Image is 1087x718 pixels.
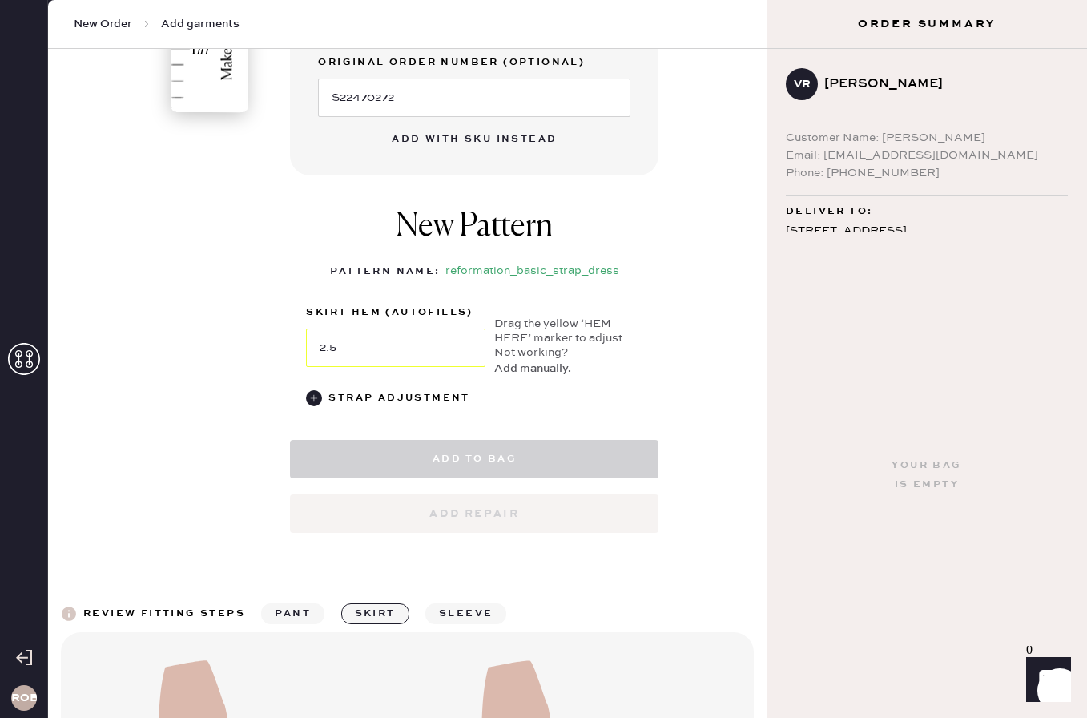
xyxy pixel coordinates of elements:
[328,389,469,408] div: Strap Adjustment
[786,221,1068,261] div: [STREET_ADDRESS] Shorewood , IL 60404
[824,75,1055,94] div: [PERSON_NAME]
[494,360,571,377] button: Add manually.
[786,202,872,221] span: Deliver to:
[786,147,1068,164] div: Email: [EMAIL_ADDRESS][DOMAIN_NAME]
[794,79,811,90] h3: VR
[74,16,132,32] span: New Order
[786,129,1068,147] div: Customer Name: [PERSON_NAME]
[494,345,642,377] div: Not working?
[11,692,37,704] h3: ROBCA
[425,603,506,624] button: sleeve
[306,329,485,367] input: Move the yellow marker!
[494,317,642,345] div: Drag the yellow ‘HEM HERE’ marker to adjust.
[445,262,619,281] div: reformation_basic_strap_dress
[318,53,630,72] label: Original Order Number (Optional)
[330,262,440,281] div: Pattern Name :
[161,16,240,32] span: Add garments
[767,16,1087,32] h3: Order Summary
[892,456,961,494] div: Your bag is empty
[290,440,658,478] button: Add to bag
[341,603,409,624] button: skirt
[306,303,485,322] label: skirt hem (autofills)
[318,79,630,117] input: e.g. 1020304
[261,603,324,624] button: pant
[382,123,566,155] button: Add with SKU instead
[786,164,1068,182] div: Phone: [PHONE_NUMBER]
[1011,646,1080,715] iframe: Front Chat
[83,604,245,623] div: Review fitting steps
[290,494,658,533] button: Add repair
[396,208,553,262] h1: New Pattern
